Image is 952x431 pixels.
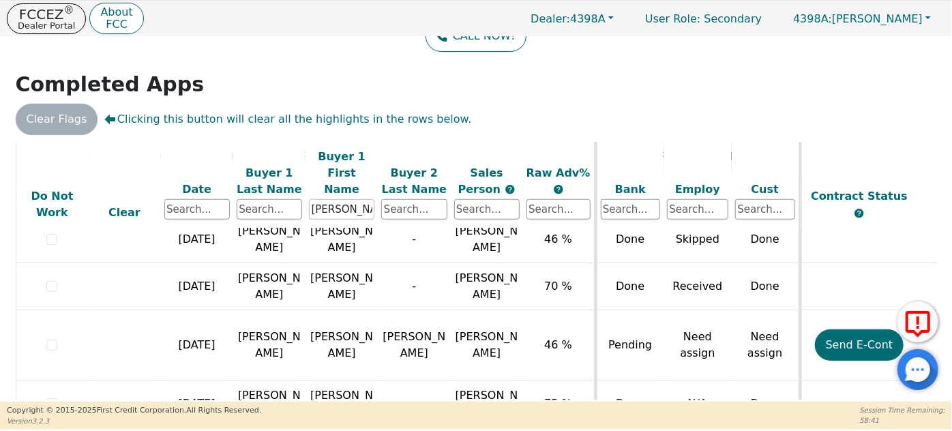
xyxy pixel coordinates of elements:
span: [PERSON_NAME] [456,389,518,418]
strong: Completed Apps [16,72,205,96]
td: Done [732,381,800,428]
button: Send E-Cont [815,329,904,361]
td: Done [595,381,664,428]
td: [PERSON_NAME] [306,381,378,428]
td: [PERSON_NAME] [378,310,450,381]
td: N/A [664,381,732,428]
td: [DATE] [161,381,233,428]
p: FCCEZ [18,8,75,21]
span: Sales Person [458,166,505,195]
td: [PERSON_NAME] [233,381,306,428]
span: 70 % [544,280,572,293]
td: Need assign [732,310,800,381]
td: Received [664,263,732,310]
span: 4398A [531,12,606,25]
div: Do Not Work [20,188,85,221]
span: 75 % [544,397,572,410]
td: [PERSON_NAME] [306,216,378,263]
sup: ® [64,4,74,16]
button: 4398A:[PERSON_NAME] [779,8,945,29]
td: [DATE] [161,263,233,310]
span: [PERSON_NAME] [793,12,923,25]
td: - [378,216,450,263]
div: Date [164,181,230,197]
input: Search... [454,199,520,220]
div: Employ [667,181,728,197]
div: Bank [601,181,661,197]
td: Done [595,216,664,263]
button: Dealer:4398A [516,8,628,29]
td: Done [732,216,800,263]
p: Copyright © 2015- 2025 First Credit Corporation. [7,405,261,417]
td: [PERSON_NAME] [233,216,306,263]
div: Buyer 1 Last Name [237,164,302,197]
td: Done [595,263,664,310]
input: Search... [381,199,447,220]
p: About [100,7,132,18]
span: Dealer: [531,12,570,25]
input: Search... [735,199,795,220]
span: Raw Adv% [526,166,591,179]
p: 58:41 [860,415,945,426]
input: Search... [237,199,302,220]
span: 46 % [544,338,572,351]
span: [PERSON_NAME] [456,271,518,301]
td: [DATE] [161,216,233,263]
button: AboutFCC [89,3,143,35]
td: [PERSON_NAME] [306,263,378,310]
span: [PERSON_NAME] [456,330,518,359]
span: Clicking this button will clear all the highlights in the rows below. [104,111,471,128]
input: Search... [164,199,230,220]
td: [PERSON_NAME] [306,310,378,381]
td: [PERSON_NAME] [233,310,306,381]
td: Done [732,263,800,310]
p: FCC [100,19,132,30]
td: [PERSON_NAME] [233,263,306,310]
td: - [378,381,450,428]
p: Secondary [631,5,775,32]
input: Search... [667,199,728,220]
div: Buyer 2 Last Name [381,164,447,197]
td: Need assign [664,310,732,381]
td: [DATE] [161,310,233,381]
input: Search... [526,199,591,220]
p: Dealer Portal [18,21,75,30]
p: Session Time Remaining: [860,405,945,415]
input: Search... [309,199,374,220]
span: All Rights Reserved. [186,406,261,415]
td: Skipped [664,216,732,263]
div: Cust [735,181,795,197]
button: FCCEZ®Dealer Portal [7,3,86,34]
p: Version 3.2.3 [7,416,261,426]
div: Clear [91,205,157,221]
td: Pending [595,310,664,381]
span: Contract Status [811,190,908,203]
td: - [378,263,450,310]
button: Report Error to FCC [897,301,938,342]
a: User Role: Secondary [631,5,775,32]
span: User Role : [645,12,700,25]
div: Buyer 1 First Name [309,148,374,197]
span: 4398A: [793,12,832,25]
span: 46 % [544,233,572,246]
input: Search... [601,199,661,220]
